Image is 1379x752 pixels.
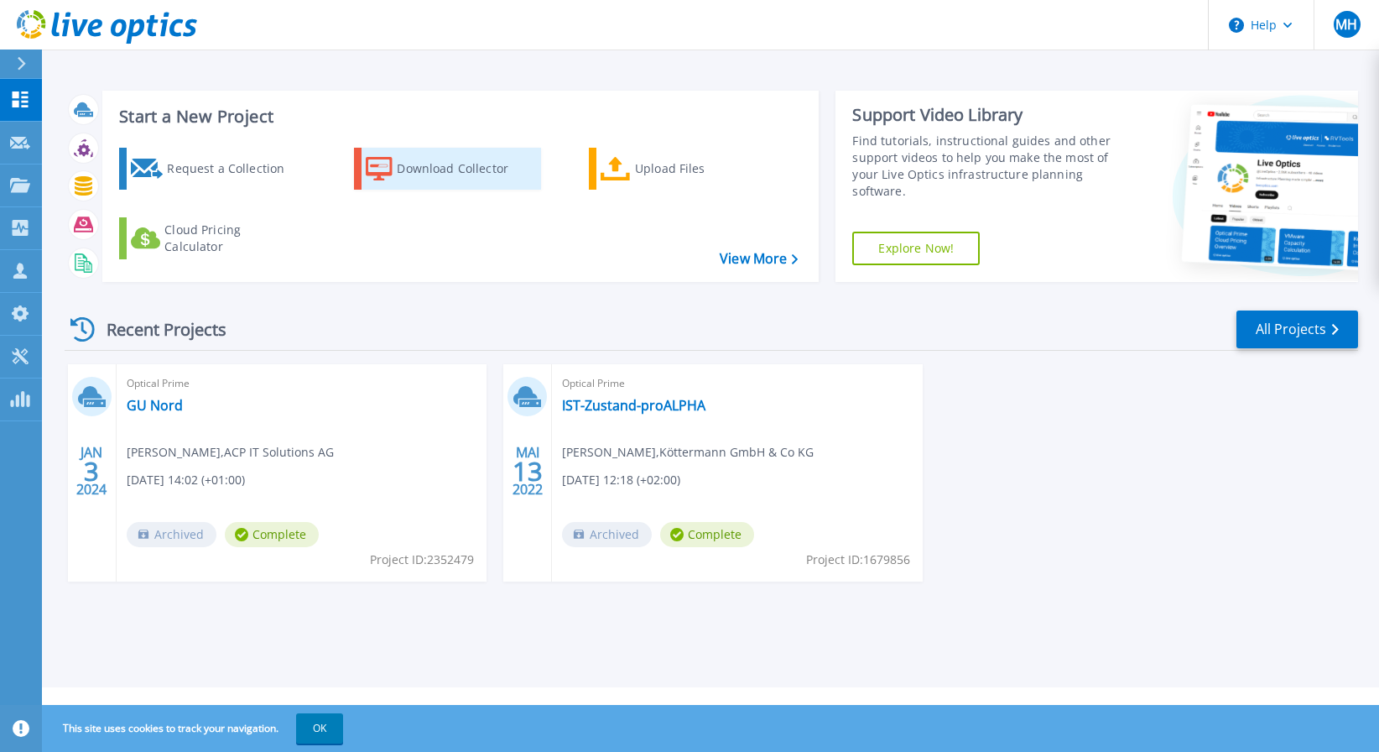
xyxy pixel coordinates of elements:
[119,217,306,259] a: Cloud Pricing Calculator
[720,251,798,267] a: View More
[119,107,798,126] h3: Start a New Project
[164,222,299,255] div: Cloud Pricing Calculator
[562,374,912,393] span: Optical Prime
[46,713,343,744] span: This site uses cookies to track your navigation.
[354,148,541,190] a: Download Collector
[562,471,680,489] span: [DATE] 12:18 (+02:00)
[513,464,543,478] span: 13
[127,443,334,462] span: [PERSON_NAME] , ACP IT Solutions AG
[562,443,814,462] span: [PERSON_NAME] , Köttermann GmbH & Co KG
[852,104,1116,126] div: Support Video Library
[806,551,910,569] span: Project ID: 1679856
[127,397,183,414] a: GU Nord
[562,522,652,547] span: Archived
[1335,18,1357,31] span: MH
[75,441,107,502] div: JAN 2024
[127,374,476,393] span: Optical Prime
[852,133,1116,200] div: Find tutorials, instructional guides and other support videos to help you make the most of your L...
[119,148,306,190] a: Request a Collection
[660,522,754,547] span: Complete
[562,397,705,414] a: IST-Zustand-proALPHA
[370,551,474,569] span: Project ID: 2352479
[225,522,319,547] span: Complete
[512,441,544,502] div: MAI 2022
[65,309,249,350] div: Recent Projects
[167,152,301,185] div: Request a Collection
[127,471,245,489] span: [DATE] 14:02 (+01:00)
[1236,311,1358,348] a: All Projects
[589,148,776,190] a: Upload Files
[852,232,980,265] a: Explore Now!
[127,522,216,547] span: Archived
[84,464,99,478] span: 3
[397,152,531,185] div: Download Collector
[296,713,343,744] button: OK
[635,152,769,185] div: Upload Files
